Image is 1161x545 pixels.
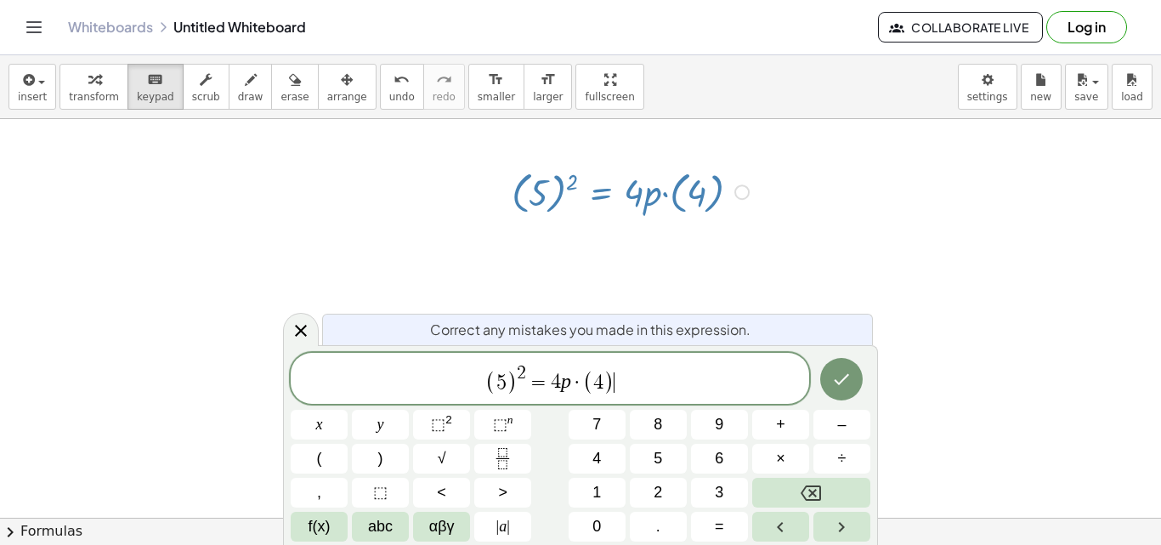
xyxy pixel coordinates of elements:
[1030,91,1051,103] span: new
[437,481,446,504] span: <
[614,372,614,393] span: ​
[691,410,748,440] button: 9
[431,416,445,433] span: ⬚
[59,64,128,110] button: transform
[192,91,220,103] span: scrub
[691,512,748,542] button: Equals
[430,320,750,340] span: Correct any mistakes you made in this expression.
[752,478,870,508] button: Backspace
[352,444,409,474] button: )
[776,413,785,436] span: +
[18,91,47,103] span: insert
[317,481,321,504] span: ,
[291,478,348,508] button: ,
[575,64,643,110] button: fullscreen
[892,20,1028,35] span: Collaborate Live
[715,447,723,470] span: 6
[569,512,626,542] button: 0
[368,515,393,538] span: abc
[1074,91,1098,103] span: save
[496,372,507,393] span: 5
[147,70,163,90] i: keyboard
[1112,64,1153,110] button: load
[327,91,367,103] span: arrange
[394,70,410,90] i: undo
[488,70,504,90] i: format_size
[838,447,847,470] span: ÷
[378,447,383,470] span: )
[474,410,531,440] button: Superscript
[413,444,470,474] button: Square root
[474,512,531,542] button: Absolute value
[654,447,662,470] span: 5
[474,444,531,474] button: Fraction
[377,413,384,436] span: y
[127,64,184,110] button: keyboardkeypad
[478,91,515,103] span: smaller
[291,512,348,542] button: Functions
[271,64,318,110] button: erase
[496,518,500,535] span: |
[592,447,601,470] span: 4
[551,372,561,393] span: 4
[429,515,455,538] span: αβγ
[280,91,309,103] span: erase
[498,481,507,504] span: >
[569,444,626,474] button: 4
[715,515,724,538] span: =
[238,91,263,103] span: draw
[592,515,601,538] span: 0
[8,64,56,110] button: insert
[423,64,465,110] button: redoredo
[507,413,513,426] sup: n
[291,444,348,474] button: (
[352,410,409,440] button: y
[1021,64,1062,110] button: new
[309,515,331,538] span: f(x)
[571,372,583,393] span: ·
[524,64,572,110] button: format_sizelarger
[752,512,809,542] button: Left arrow
[433,91,456,103] span: redo
[813,512,870,542] button: Right arrow
[493,416,507,433] span: ⬚
[776,447,785,470] span: ×
[69,91,119,103] span: transform
[752,444,809,474] button: Times
[592,413,601,436] span: 7
[507,370,518,395] span: )
[533,91,563,103] span: larger
[837,413,846,436] span: –
[485,370,496,395] span: (
[316,413,323,436] span: x
[380,64,424,110] button: undoundo
[438,447,446,470] span: √
[68,19,153,36] a: Whiteboards
[20,14,48,41] button: Toggle navigation
[569,410,626,440] button: 7
[630,478,687,508] button: 2
[496,515,510,538] span: a
[630,410,687,440] button: 8
[967,91,1008,103] span: settings
[526,372,551,393] span: =
[878,12,1043,43] button: Collaborate Live
[691,444,748,474] button: 6
[474,478,531,508] button: Greater than
[137,91,174,103] span: keypad
[585,91,634,103] span: fullscreen
[654,481,662,504] span: 2
[715,481,723,504] span: 3
[656,515,660,538] span: .
[691,478,748,508] button: 3
[318,64,377,110] button: arrange
[445,413,452,426] sup: 2
[603,370,614,395] span: )
[752,410,809,440] button: Plus
[389,91,415,103] span: undo
[715,413,723,436] span: 9
[820,358,863,400] button: Done
[229,64,273,110] button: draw
[540,70,556,90] i: format_size
[1046,11,1127,43] button: Log in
